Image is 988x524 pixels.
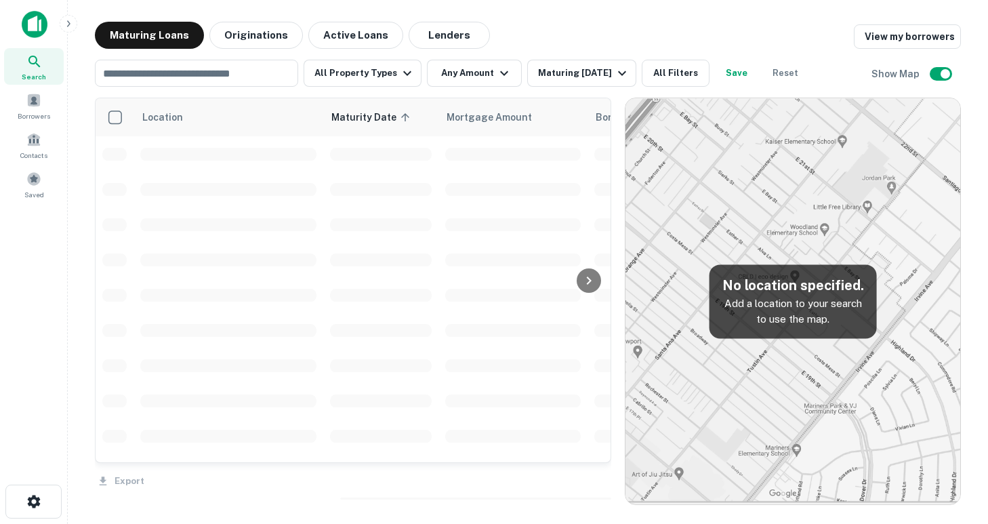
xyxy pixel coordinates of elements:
[133,98,323,136] th: Location
[4,87,64,124] a: Borrowers
[527,60,636,87] button: Maturing [DATE]
[625,98,960,504] img: map-placeholder.webp
[18,110,50,121] span: Borrowers
[715,60,758,87] button: Save your search to get updates of matches that match your search criteria.
[538,65,630,81] div: Maturing [DATE]
[427,60,522,87] button: Any Amount
[331,109,414,125] span: Maturity Date
[304,60,421,87] button: All Property Types
[409,22,490,49] button: Lenders
[323,98,438,136] th: Maturity Date
[22,11,47,38] img: capitalize-icon.png
[22,71,46,82] span: Search
[4,48,64,85] a: Search
[720,275,866,296] h5: No location specified.
[24,189,44,200] span: Saved
[920,416,988,481] iframe: Chat Widget
[438,98,588,136] th: Mortgage Amount
[854,24,961,49] a: View my borrowers
[871,66,922,81] h6: Show Map
[142,109,183,125] span: Location
[4,166,64,203] a: Saved
[447,109,550,125] span: Mortgage Amount
[4,127,64,163] a: Contacts
[95,22,204,49] button: Maturing Loans
[764,60,807,87] button: Reset
[20,150,47,161] span: Contacts
[720,296,866,327] p: Add a location to your search to use the map.
[642,60,709,87] button: All Filters
[308,22,403,49] button: Active Loans
[209,22,303,49] button: Originations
